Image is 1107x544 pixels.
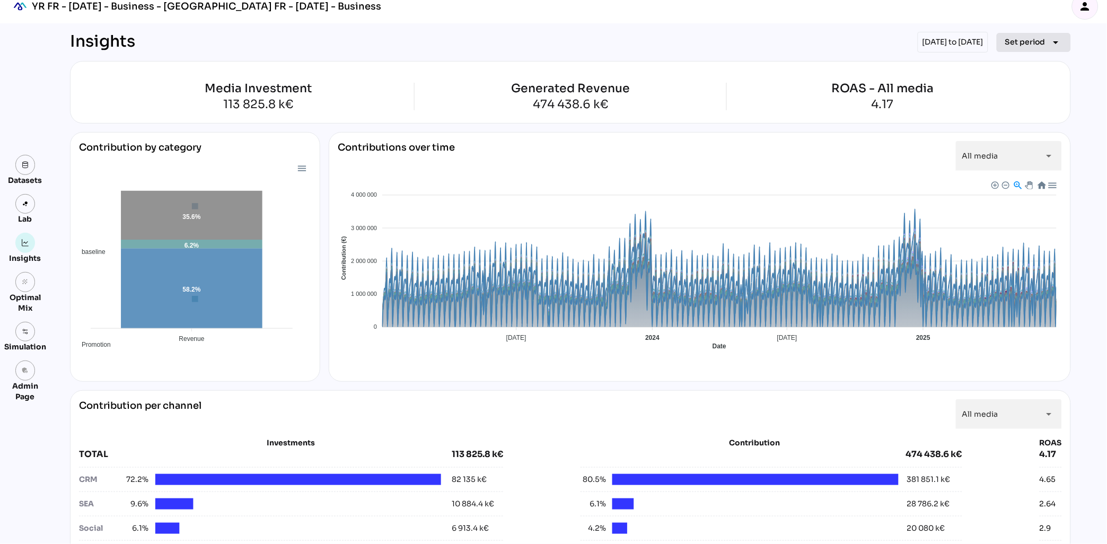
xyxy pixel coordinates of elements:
div: 113 825.8 k€ [452,448,503,461]
div: 6 913.4 k€ [452,523,489,534]
div: Panning [1025,181,1032,188]
div: 474 438.6 k€ [906,448,962,461]
tspan: Revenue [179,335,204,343]
div: Contributions over time [338,141,455,171]
div: Lab [14,214,37,224]
div: 113 825.8 k€ [102,99,414,110]
div: Zoom Out [1001,181,1009,188]
div: 4.17 [1040,448,1062,461]
div: 28 786.2 k€ [907,498,950,510]
div: Generated Revenue [511,83,630,94]
div: Datasets [8,175,42,186]
tspan: 2 000 000 [351,258,377,264]
div: 2.64 [1040,498,1056,510]
tspan: 3 000 000 [351,225,377,231]
div: ROAS [1040,437,1062,448]
img: graph.svg [22,239,29,247]
i: grain [22,278,29,286]
img: lab.svg [22,200,29,208]
div: Social [79,523,124,534]
div: 4.17 [832,99,934,110]
i: arrow_drop_down [1043,408,1056,420]
div: SEA [79,498,124,510]
tspan: 0 [374,324,377,330]
div: Insights [70,32,135,52]
div: Zoom In [991,181,998,188]
span: 72.2% [124,474,149,485]
i: arrow_drop_down [1043,150,1056,162]
div: 82 135 k€ [452,474,487,485]
div: Contribution [607,437,903,448]
div: 4.65 [1040,474,1056,485]
div: 474 438.6 k€ [511,99,630,110]
div: Menu [1048,180,1057,189]
span: Set period [1005,36,1045,48]
div: Investments [79,437,503,448]
div: Media Investment [102,83,414,94]
img: settings.svg [22,328,29,336]
tspan: [DATE] [777,334,797,341]
div: Optimal Mix [4,292,46,313]
div: Insights [10,253,41,264]
span: 6.1% [124,523,149,534]
div: Admin Page [4,381,46,402]
tspan: 2025 [916,334,930,341]
div: Contribution by category [79,141,311,162]
div: [DATE] to [DATE] [918,32,988,52]
i: arrow_drop_down [1050,36,1062,49]
div: Reset Zoom [1037,180,1046,189]
tspan: [DATE] [506,334,526,341]
span: All media [962,409,998,419]
span: All media [962,151,998,161]
tspan: 1 000 000 [351,291,377,297]
div: Simulation [4,341,46,352]
tspan: 4 000 000 [351,192,377,198]
span: 80.5% [581,474,606,485]
text: Date [713,343,726,350]
div: 2.9 [1040,523,1051,534]
div: Menu [297,163,306,172]
div: CRM [79,474,124,485]
i: admin_panel_settings [22,367,29,374]
div: Selection Zoom [1013,180,1022,189]
div: 10 884.4 k€ [452,498,494,510]
span: Promotion [74,341,111,348]
span: baseline [74,248,106,256]
div: TOTAL [79,448,452,461]
span: 6.1% [581,498,606,510]
div: 20 080 k€ [907,523,945,534]
img: data.svg [22,161,29,169]
tspan: 2024 [645,334,660,341]
div: ROAS - All media [832,83,934,94]
div: Contribution per channel [79,399,201,429]
button: Expand "Set period" [997,33,1071,52]
div: 381 851.1 k€ [907,474,951,485]
span: 4.2% [581,523,606,534]
text: Contribution (€) [340,236,347,280]
span: 9.6% [124,498,149,510]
